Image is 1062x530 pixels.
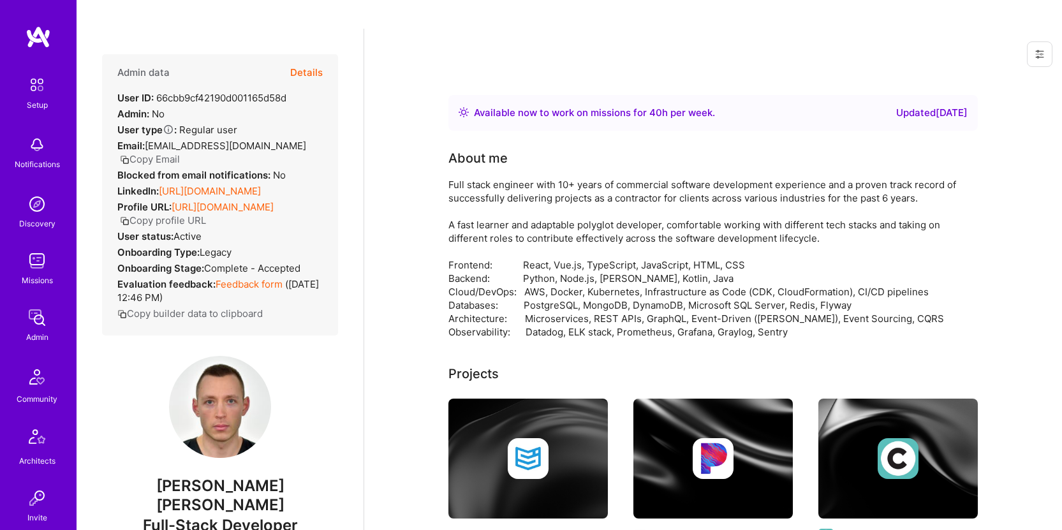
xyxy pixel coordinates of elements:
div: ( [DATE] 12:46 PM ) [117,277,323,304]
div: About me [448,149,508,168]
a: [URL][DOMAIN_NAME] [172,201,274,213]
img: Company logo [878,438,918,479]
a: Feedback form [216,278,283,290]
strong: Onboarding Stage: [117,262,204,274]
img: teamwork [24,248,50,274]
i: icon Copy [117,309,127,319]
img: cover [633,399,793,519]
strong: Profile URL: [117,201,172,213]
span: 40 [649,107,662,119]
img: logo [26,26,51,48]
img: Company logo [508,438,549,479]
div: Admin [26,330,48,344]
span: [EMAIL_ADDRESS][DOMAIN_NAME] [145,140,306,152]
strong: User status: [117,230,173,242]
strong: LinkedIn: [117,185,159,197]
span: [PERSON_NAME] [PERSON_NAME] [102,476,338,515]
div: Updated [DATE] [896,105,968,121]
div: Regular user [117,123,237,136]
div: Discovery [19,217,55,230]
div: Community [17,392,57,406]
img: admin teamwork [24,305,50,330]
img: Availability [459,107,469,117]
img: Company logo [693,438,734,479]
i: icon Copy [120,155,129,165]
img: Architects [22,423,52,454]
div: 66cbb9cf42190d001165d58d [117,91,286,105]
strong: User type : [117,124,177,136]
button: Copy Email [120,152,180,166]
div: Invite [27,511,47,524]
img: User Avatar [169,356,271,458]
img: cover [818,399,978,519]
button: Copy builder data to clipboard [117,307,263,320]
div: No [117,107,165,121]
strong: User ID: [117,92,154,104]
div: Projects [448,364,499,383]
div: Full stack engineer with 10+ years of commercial software development experience and a proven tra... [448,178,959,339]
img: cover [448,399,608,519]
strong: Evaluation feedback: [117,278,216,290]
img: setup [24,71,50,98]
button: Copy profile URL [120,214,206,227]
div: Notifications [15,158,60,171]
div: Architects [19,454,55,467]
span: Active [173,230,202,242]
img: Community [22,362,52,392]
button: Details [290,54,323,91]
div: Available now to work on missions for h per week . [474,105,715,121]
img: bell [24,132,50,158]
strong: Blocked from email notifications: [117,169,273,181]
strong: Onboarding Type: [117,246,200,258]
strong: Admin: [117,108,149,120]
h4: Admin data [117,67,170,78]
span: Complete - Accepted [204,262,300,274]
div: Missions [22,274,53,287]
img: Invite [24,485,50,511]
img: discovery [24,191,50,217]
strong: Email: [117,140,145,152]
a: [URL][DOMAIN_NAME] [159,185,261,197]
i: icon Copy [120,216,129,226]
span: legacy [200,246,232,258]
div: Setup [27,98,48,112]
div: No [117,168,286,182]
i: Help [163,124,174,135]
